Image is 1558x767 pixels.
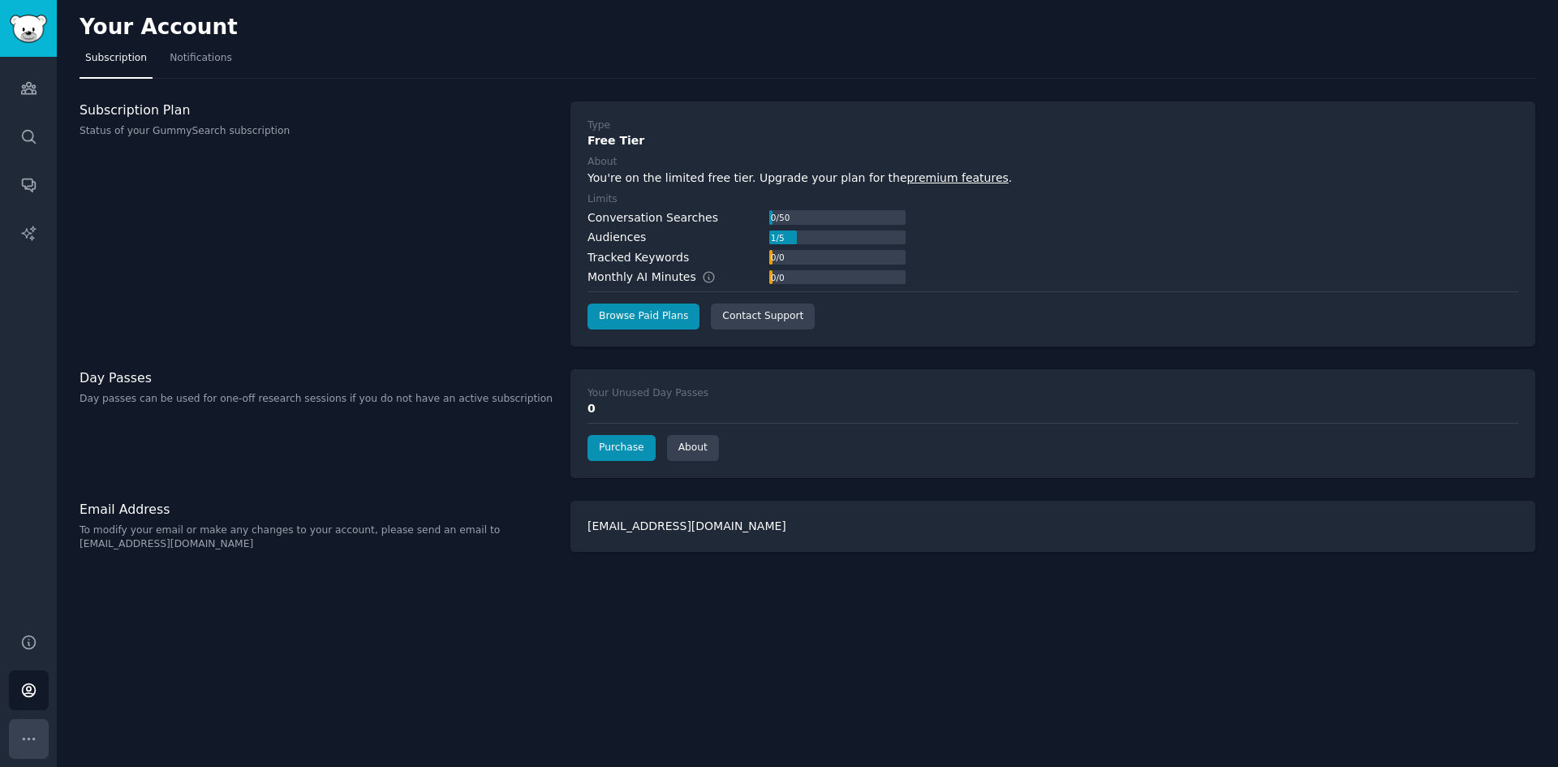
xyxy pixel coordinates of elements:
a: Subscription [80,45,153,79]
img: GummySearch logo [10,15,47,43]
div: 1 / 5 [769,231,785,245]
div: 0 / 0 [769,270,785,285]
a: premium features [907,171,1009,184]
div: You're on the limited free tier. Upgrade your plan for the . [587,170,1518,187]
div: Free Tier [587,132,1518,149]
div: Tracked Keywords [587,249,689,266]
h2: Your Account [80,15,238,41]
a: Notifications [164,45,238,79]
a: Contact Support [711,304,815,330]
p: Day passes can be used for one-off research sessions if you do not have an active subscription [80,392,553,407]
div: Your Unused Day Passes [587,386,708,401]
p: Status of your GummySearch subscription [80,124,553,139]
div: Audiences [587,229,646,246]
div: Monthly AI Minutes [587,269,733,286]
span: Notifications [170,51,232,66]
div: 0 [587,400,1518,417]
span: Subscription [85,51,147,66]
h3: Subscription Plan [80,101,553,118]
div: About [587,155,617,170]
a: About [667,435,719,461]
p: To modify your email or make any changes to your account, please send an email to [EMAIL_ADDRESS]... [80,524,553,552]
div: 0 / 50 [769,210,791,225]
a: Purchase [587,435,656,461]
h3: Email Address [80,501,553,518]
div: [EMAIL_ADDRESS][DOMAIN_NAME] [570,501,1535,552]
div: Conversation Searches [587,209,718,226]
div: Limits [587,192,618,207]
div: 0 / 0 [769,250,785,265]
div: Type [587,118,610,133]
h3: Day Passes [80,369,553,386]
a: Browse Paid Plans [587,304,699,330]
